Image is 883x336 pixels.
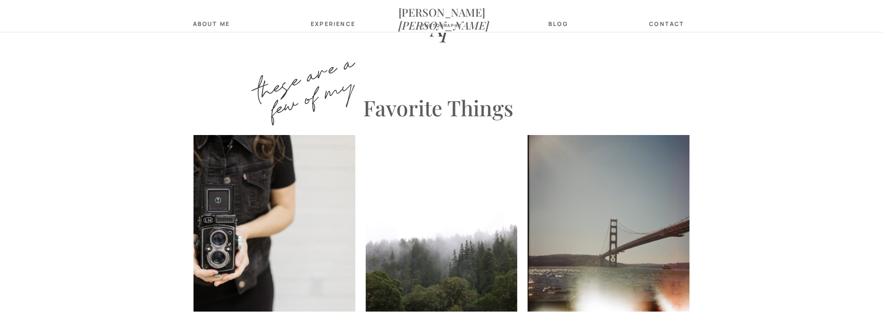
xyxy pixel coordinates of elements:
[543,20,574,27] a: blog
[190,20,233,27] a: about Me
[398,6,485,18] a: [PERSON_NAME][PERSON_NAME]
[416,23,467,30] a: photography
[330,95,547,117] h3: Favorite Things
[398,6,485,18] nav: [PERSON_NAME]
[311,20,352,27] a: Experience
[240,48,381,135] h2: these are a few of my
[398,18,489,32] i: [PERSON_NAME]
[646,20,687,27] a: contact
